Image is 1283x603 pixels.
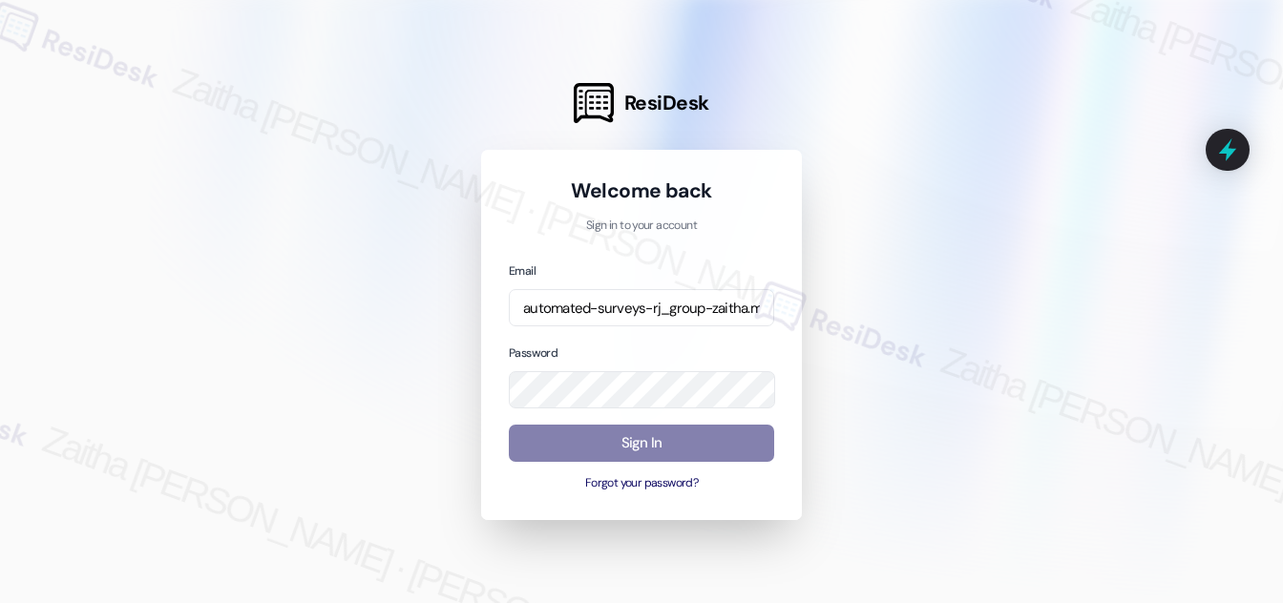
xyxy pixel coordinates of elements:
button: Forgot your password? [509,475,774,492]
p: Sign in to your account [509,218,774,235]
input: name@example.com [509,289,774,326]
img: ResiDesk Logo [574,83,614,123]
label: Password [509,345,557,361]
span: ResiDesk [624,90,709,116]
h1: Welcome back [509,177,774,204]
label: Email [509,263,536,279]
button: Sign In [509,425,774,462]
